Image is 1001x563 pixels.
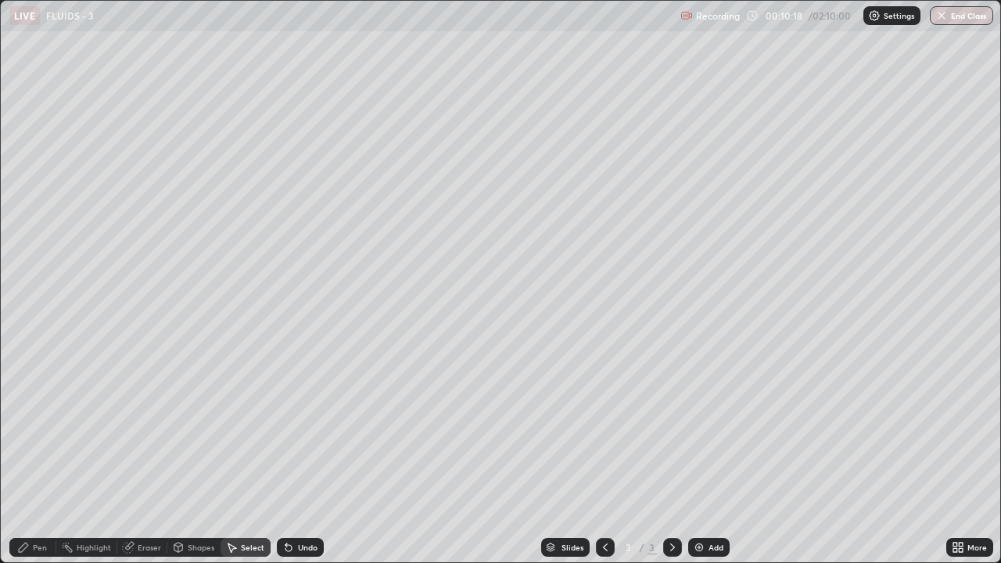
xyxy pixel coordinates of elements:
div: Add [709,543,723,551]
p: Recording [696,10,740,22]
div: / [640,543,644,552]
button: End Class [930,6,993,25]
img: end-class-cross [935,9,948,22]
p: Settings [884,12,914,20]
div: Highlight [77,543,111,551]
div: Eraser [138,543,161,551]
div: 3 [621,543,637,552]
img: class-settings-icons [868,9,881,22]
div: Shapes [188,543,214,551]
img: recording.375f2c34.svg [680,9,693,22]
div: 3 [648,540,657,554]
div: More [967,543,987,551]
div: Select [241,543,264,551]
div: Undo [298,543,318,551]
img: add-slide-button [693,541,705,554]
div: Pen [33,543,47,551]
p: FLUIDS - 3 [46,9,94,22]
div: Slides [561,543,583,551]
p: LIVE [14,9,35,22]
